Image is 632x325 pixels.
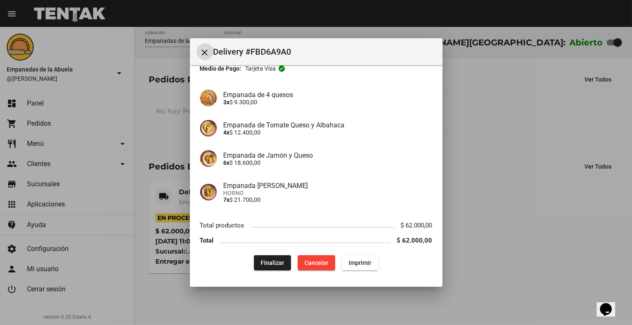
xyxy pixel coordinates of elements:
[200,90,217,106] img: 363ca94e-5ed4-4755-8df0-ca7d50f4a994.jpg
[213,45,436,58] span: Delivery #FBD6A9A0
[224,196,432,203] p: $ 21.700,00
[224,91,432,99] h4: Empanada de 4 quesos
[224,190,432,196] span: HORNO
[224,99,432,106] p: $ 9.300,00
[200,217,432,233] li: Total productos $ 62.000,00
[200,150,217,167] img: 72c15bfb-ac41-4ae4-a4f2-82349035ab42.jpg
[200,48,210,58] mat-icon: Cerrar
[224,159,230,166] b: 6x
[261,259,284,266] span: Finalizar
[224,121,432,129] h4: Empanada de Tomate Queso y Albahaca
[224,151,432,159] h4: Empanada de Jamón y Queso
[254,255,291,270] button: Finalizar
[224,129,230,136] b: 4x
[197,43,213,60] button: Cerrar
[342,255,378,270] button: Imprimir
[304,259,328,266] span: Cancelar
[224,129,432,136] p: $ 12.400,00
[200,184,217,201] img: f753fea7-0f09-41b3-9a9e-ddb84fc3b359.jpg
[200,233,432,248] li: Total $ 62.000,00
[597,291,624,317] iframe: chat widget
[200,120,217,137] img: b2392df3-fa09-40df-9618-7e8db6da82b5.jpg
[224,99,230,106] b: 3x
[245,64,276,73] span: Tarjeta visa
[349,259,371,266] span: Imprimir
[278,65,285,72] mat-icon: check_circle
[224,182,432,190] h4: Empanada [PERSON_NAME]
[200,64,242,73] strong: Medio de Pago:
[224,196,230,203] b: 7x
[224,159,432,166] p: $ 18.600,00
[298,255,335,270] button: Cancelar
